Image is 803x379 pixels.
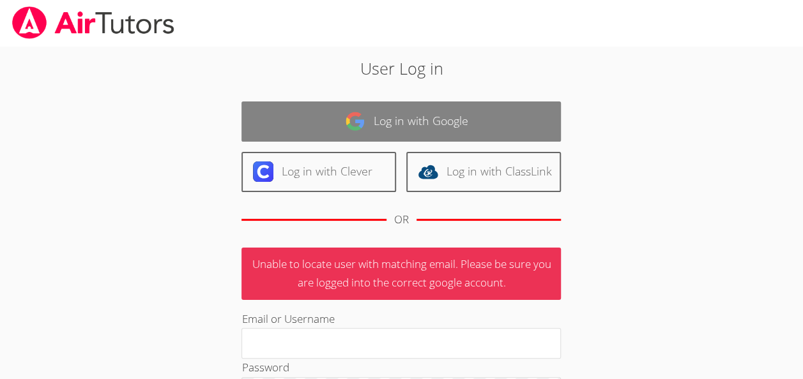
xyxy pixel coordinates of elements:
[418,161,438,182] img: classlink-logo-d6bb404cc1216ec64c9a2012d9dc4662098be43eaf13dc465df04b49fa7ab582.svg
[11,6,176,39] img: airtutors_banner-c4298cdbf04f3fff15de1276eac7730deb9818008684d7c2e4769d2f7ddbe033.png
[253,161,273,182] img: clever-logo-6eab21bc6e7a338710f1a6ff85c0baf02591cd810cc4098c63d3a4b26e2feb20.svg
[345,111,365,131] img: google-logo-50288ca7cdecda66e5e0955fdab243c47b7ad437acaf1139b6f446037453330a.svg
[241,311,334,326] label: Email or Username
[241,101,561,142] a: Log in with Google
[185,56,618,80] h2: User Log in
[394,211,409,229] div: OR
[241,152,396,192] a: Log in with Clever
[241,248,561,300] p: Unable to locate user with matching email. Please be sure you are logged into the correct google ...
[406,152,561,192] a: Log in with ClassLink
[241,360,289,375] label: Password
